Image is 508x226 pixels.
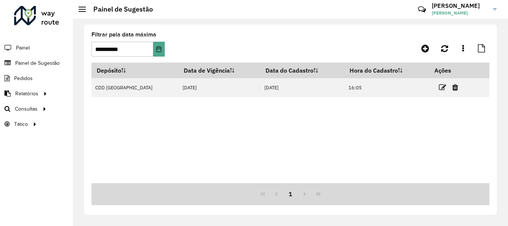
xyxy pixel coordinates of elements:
[344,63,429,78] th: Hora do Cadastro
[14,74,33,82] span: Pedidos
[91,63,179,78] th: Depósito
[260,78,344,97] td: [DATE]
[344,78,429,97] td: 16:05
[260,63,344,78] th: Data do Cadastro
[14,120,28,128] span: Tático
[429,63,474,78] th: Ações
[283,187,298,201] button: 1
[86,5,153,13] h2: Painel de Sugestão
[15,90,38,98] span: Relatórios
[179,78,261,97] td: [DATE]
[414,1,430,17] a: Contato Rápido
[432,10,488,16] span: [PERSON_NAME]
[432,2,488,9] h3: [PERSON_NAME]
[439,82,446,92] a: Editar
[452,82,458,92] a: Excluir
[15,105,38,113] span: Consultas
[153,42,165,57] button: Choose Date
[16,44,30,52] span: Painel
[91,78,179,97] td: CDD [GEOGRAPHIC_DATA]
[15,59,60,67] span: Painel de Sugestão
[179,63,261,78] th: Data de Vigência
[91,30,156,39] label: Filtrar pela data máxima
